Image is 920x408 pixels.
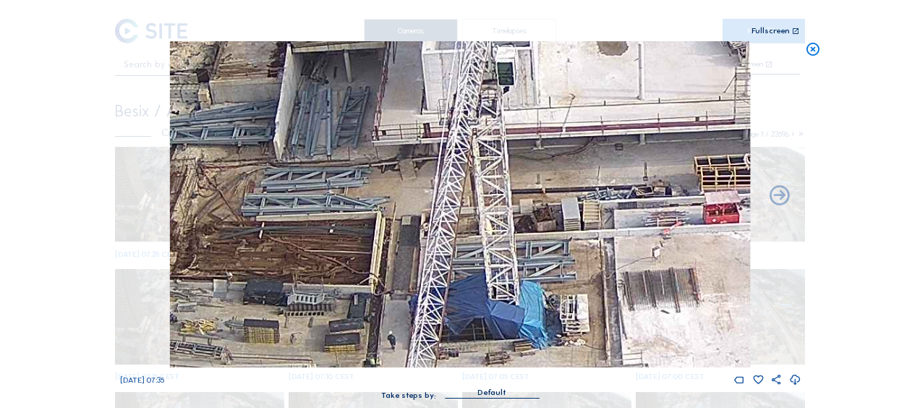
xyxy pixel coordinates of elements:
[445,386,539,398] div: Default
[381,391,436,399] div: Take steps by:
[767,184,791,208] i: Back
[120,375,164,385] span: [DATE] 07:35
[751,27,790,35] div: Fullscreen
[170,41,750,367] img: Image
[477,386,506,399] div: Default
